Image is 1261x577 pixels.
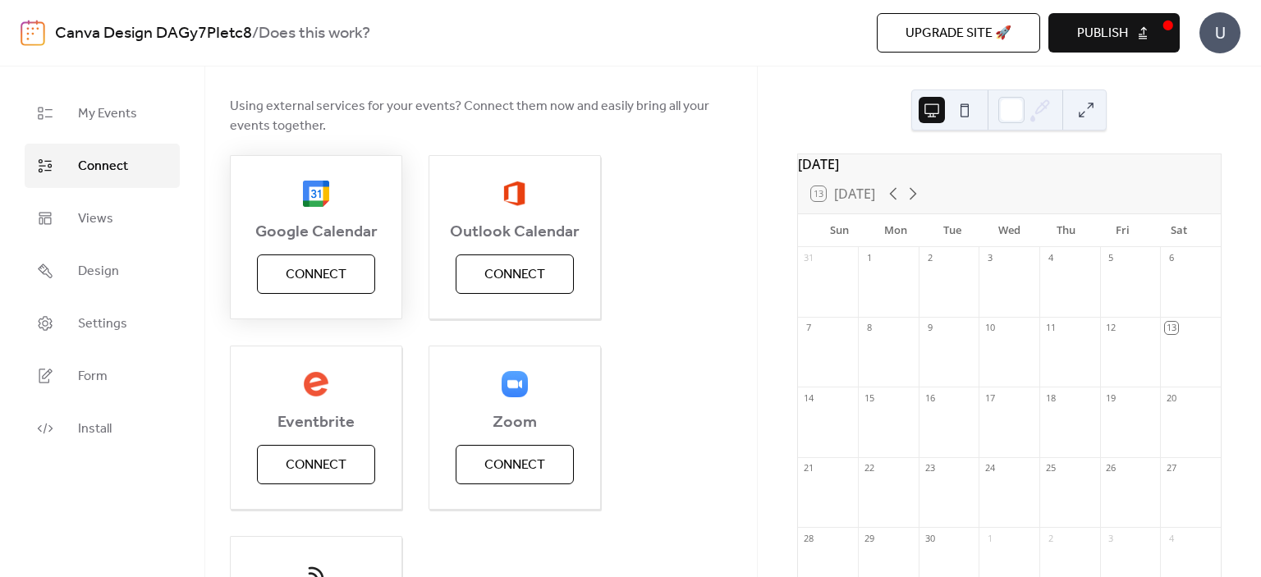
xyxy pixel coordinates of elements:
a: Canva Design DAGy7PIetc8 [55,18,252,49]
div: 8 [863,322,875,334]
img: google [303,181,329,207]
span: Design [78,262,119,282]
div: 2 [924,252,936,264]
div: Fri [1094,214,1151,247]
span: Upgrade site 🚀 [906,24,1011,44]
div: 17 [984,392,996,404]
div: Sat [1151,214,1208,247]
img: eventbrite [303,371,329,397]
div: 31 [803,252,815,264]
div: 26 [1105,462,1117,474]
span: Zoom [429,413,600,433]
span: Outlook Calendar [429,222,600,242]
div: 3 [984,252,996,264]
div: 19 [1105,392,1117,404]
div: 4 [1044,252,1057,264]
span: Publish [1077,24,1128,44]
div: Tue [924,214,981,247]
a: Form [25,354,180,398]
div: Mon [868,214,924,247]
span: Connect [484,456,545,475]
button: Publish [1048,13,1180,53]
a: Views [25,196,180,240]
div: 29 [863,532,875,544]
span: Eventbrite [231,413,401,433]
div: 4 [1165,532,1177,544]
div: 21 [803,462,815,474]
div: 6 [1165,252,1177,264]
span: Connect [286,265,346,285]
a: Connect [25,144,180,188]
button: Connect [456,445,574,484]
span: Connect [78,157,128,176]
img: outlook [503,181,525,207]
a: Settings [25,301,180,346]
div: 28 [803,532,815,544]
div: 24 [984,462,996,474]
button: Connect [257,254,375,294]
span: Using external services for your events? Connect them now and easily bring all your events together. [230,97,732,136]
div: 30 [924,532,936,544]
a: My Events [25,91,180,135]
img: logo [21,20,45,46]
div: [DATE] [798,154,1221,174]
div: 2 [1044,532,1057,544]
div: 20 [1165,392,1177,404]
div: 12 [1105,322,1117,334]
div: 22 [863,462,875,474]
span: Views [78,209,113,229]
b: Does this work? [259,18,370,49]
div: Wed [981,214,1038,247]
div: U [1199,12,1240,53]
a: Design [25,249,180,293]
button: Connect [257,445,375,484]
div: 27 [1165,462,1177,474]
div: 11 [1044,322,1057,334]
div: 7 [803,322,815,334]
div: 9 [924,322,936,334]
a: Install [25,406,180,451]
span: Install [78,419,112,439]
div: 16 [924,392,936,404]
span: My Events [78,104,137,124]
span: Connect [286,456,346,475]
span: Form [78,367,108,387]
div: 14 [803,392,815,404]
div: 23 [924,462,936,474]
div: Thu [1038,214,1094,247]
div: 15 [863,392,875,404]
span: Google Calendar [231,222,401,242]
div: 13 [1165,322,1177,334]
span: Connect [484,265,545,285]
b: / [252,18,259,49]
button: Connect [456,254,574,294]
img: zoom [502,371,528,397]
div: 5 [1105,252,1117,264]
div: Sun [811,214,868,247]
div: 1 [863,252,875,264]
button: Upgrade site 🚀 [877,13,1040,53]
div: 25 [1044,462,1057,474]
div: 1 [984,532,996,544]
div: 18 [1044,392,1057,404]
div: 3 [1105,532,1117,544]
div: 10 [984,322,996,334]
span: Settings [78,314,127,334]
